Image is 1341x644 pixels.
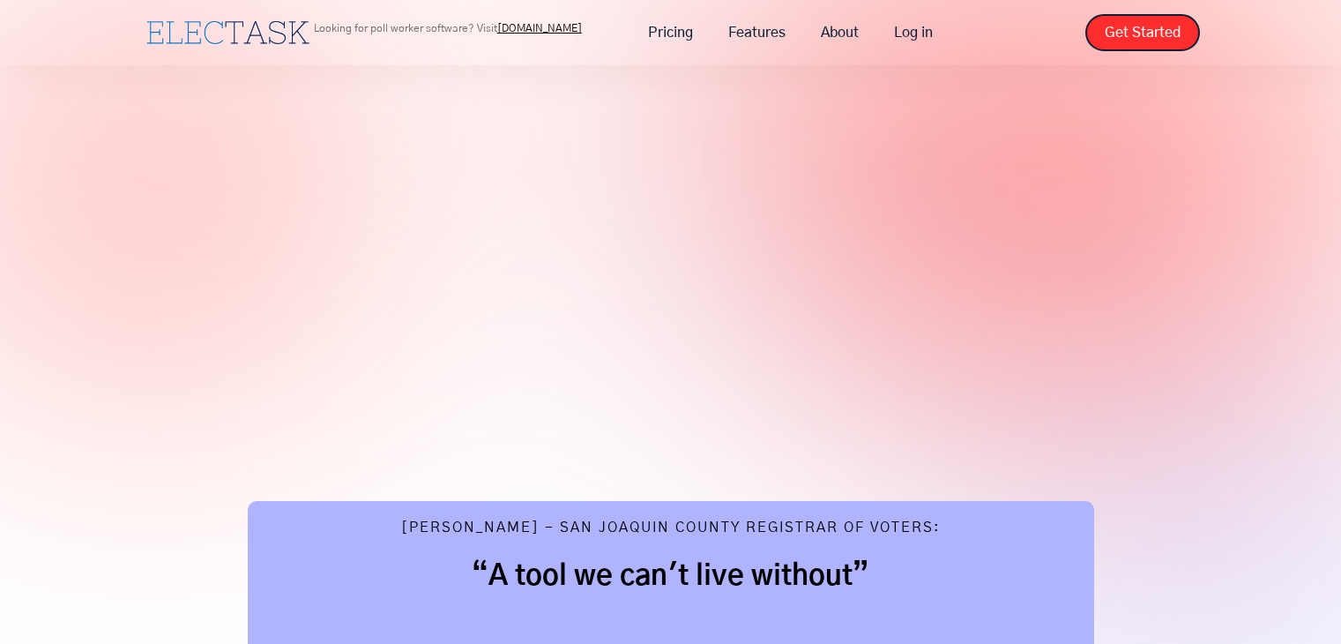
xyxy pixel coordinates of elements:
[630,14,711,51] a: Pricing
[401,519,941,541] div: [PERSON_NAME] - San Joaquin County Registrar of Voters:
[711,14,803,51] a: Features
[314,23,582,34] p: Looking for poll worker software? Visit
[876,14,950,51] a: Log in
[803,14,876,51] a: About
[142,17,314,49] a: home
[497,23,582,34] a: [DOMAIN_NAME]
[1085,14,1200,51] a: Get Started
[283,558,1059,594] h2: “A tool we can't live without”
